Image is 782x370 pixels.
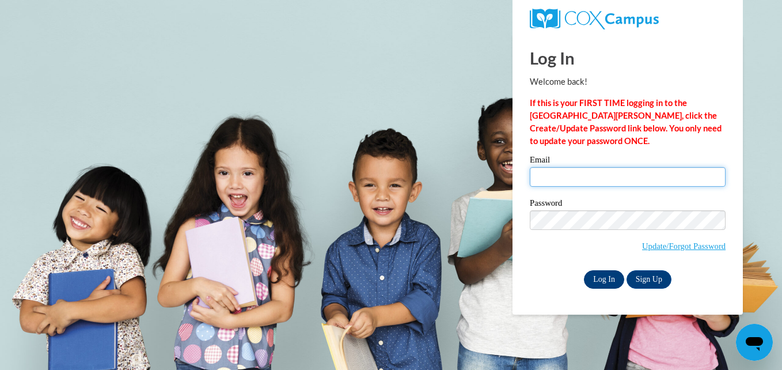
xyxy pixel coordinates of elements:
[736,324,773,361] iframe: Button to launch messaging window
[530,9,726,29] a: COX Campus
[530,46,726,70] h1: Log In
[530,156,726,167] label: Email
[530,75,726,88] p: Welcome back!
[627,270,671,289] a: Sign Up
[530,199,726,210] label: Password
[530,98,722,146] strong: If this is your FIRST TIME logging in to the [GEOGRAPHIC_DATA][PERSON_NAME], click the Create/Upd...
[584,270,624,289] input: Log In
[642,241,726,251] a: Update/Forgot Password
[530,9,659,29] img: COX Campus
